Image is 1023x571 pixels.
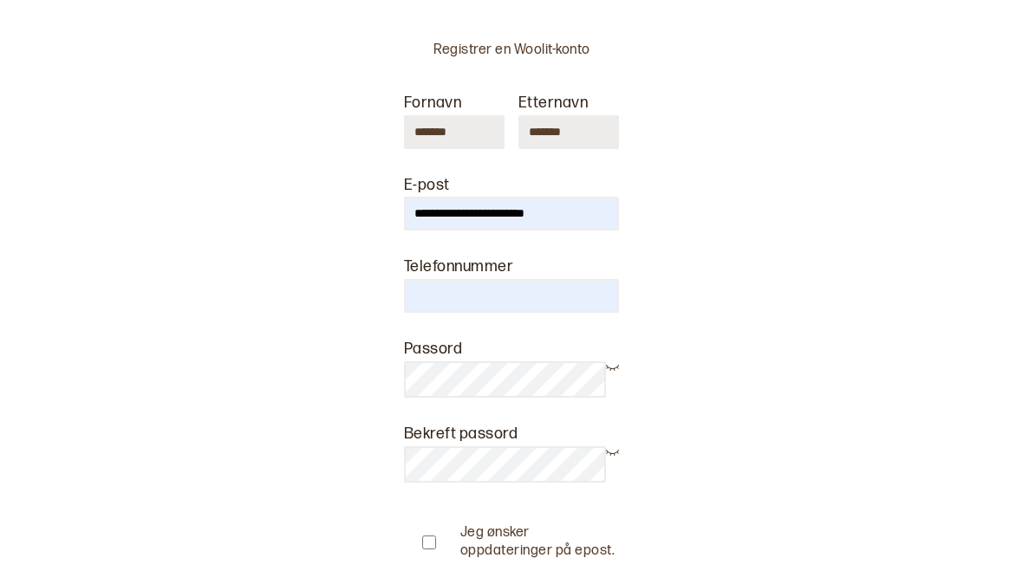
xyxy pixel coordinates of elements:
[404,340,462,358] label: Passord
[404,42,619,60] p: Registrer en Woolit-konto
[404,257,513,276] label: Telefonnummer
[460,524,619,561] label: Jeg ønsker oppdateringer på epost.
[404,94,461,112] label: Fornavn
[404,425,518,443] label: Bekreft passord
[404,176,450,194] label: E-post
[518,94,588,112] label: Etternavn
